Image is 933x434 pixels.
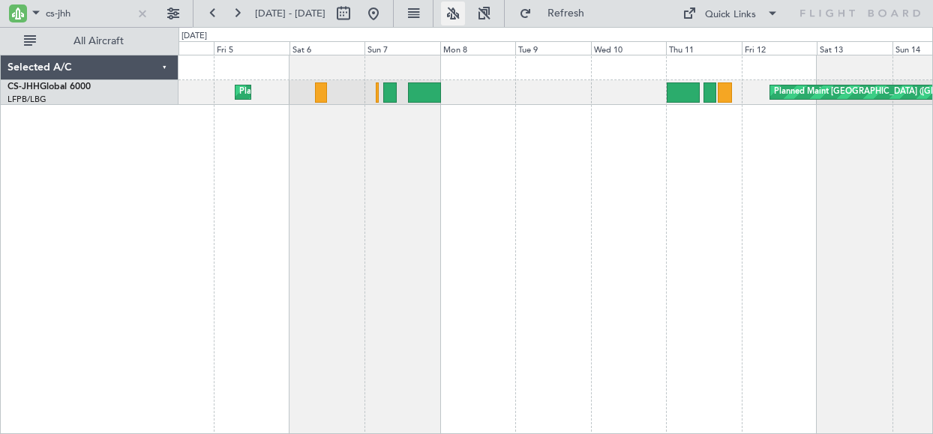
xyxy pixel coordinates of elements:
[705,7,756,22] div: Quick Links
[7,82,40,91] span: CS-JHH
[364,41,440,55] div: Sun 7
[591,41,667,55] div: Wed 10
[289,41,365,55] div: Sat 6
[46,2,132,25] input: A/C (Reg. or Type)
[7,82,91,91] a: CS-JHHGlobal 6000
[214,41,289,55] div: Fri 5
[535,8,598,19] span: Refresh
[16,29,163,53] button: All Aircraft
[440,41,516,55] div: Mon 8
[39,36,158,46] span: All Aircraft
[512,1,602,25] button: Refresh
[7,94,46,105] a: LFPB/LBG
[181,30,207,43] div: [DATE]
[239,81,475,103] div: Planned Maint [GEOGRAPHIC_DATA] ([GEOGRAPHIC_DATA])
[255,7,325,20] span: [DATE] - [DATE]
[817,41,892,55] div: Sat 13
[515,41,591,55] div: Tue 9
[742,41,817,55] div: Fri 12
[675,1,786,25] button: Quick Links
[666,41,742,55] div: Thu 11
